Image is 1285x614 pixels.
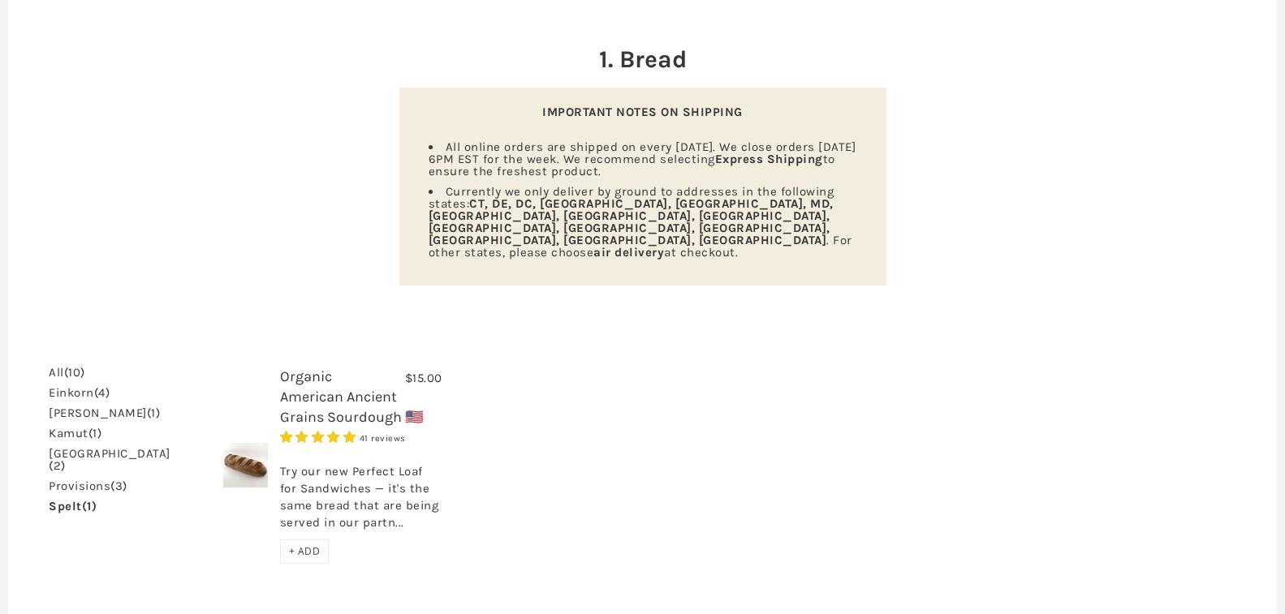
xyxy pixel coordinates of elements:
[49,427,101,440] a: kamut(1)
[82,499,97,513] span: (1)
[223,443,268,487] img: Organic American Ancient Grains Sourdough 🇺🇸
[429,140,856,178] span: All online orders are shipped on every [DATE]. We close orders [DATE] 6PM EST for the week. We re...
[429,196,834,247] strong: CT, DE, DC, [GEOGRAPHIC_DATA], [GEOGRAPHIC_DATA], MD, [GEOGRAPHIC_DATA], [GEOGRAPHIC_DATA], [GEOG...
[49,480,127,492] a: provisions(3)
[147,406,161,420] span: (1)
[399,42,886,76] h2: 1. Bread
[429,184,852,260] span: Currently we only deliver by ground to addresses in the following states: . For other states, ple...
[49,367,85,379] a: All(10)
[64,365,85,380] span: (10)
[715,152,823,166] strong: Express Shipping
[110,479,127,493] span: (3)
[49,407,160,419] a: [PERSON_NAME](1)
[49,387,110,399] a: einkorn(4)
[360,433,406,444] span: 41 reviews
[593,245,664,260] strong: air delivery
[280,446,442,539] div: Try our new Perfect Loaf for Sandwiches — it's the same bread that are being served in our partn...
[542,105,743,119] strong: IMPORTANT NOTES ON SHIPPING
[280,539,330,564] div: + ADD
[405,371,442,385] span: $15.00
[49,458,66,473] span: (2)
[280,367,423,426] a: Organic American Ancient Grains Sourdough 🇺🇸
[49,448,170,472] a: [GEOGRAPHIC_DATA](2)
[289,544,321,558] span: + ADD
[94,385,110,400] span: (4)
[49,500,97,513] a: spelt(1)
[280,430,360,444] span: 4.93 stars
[88,426,102,440] span: (1)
